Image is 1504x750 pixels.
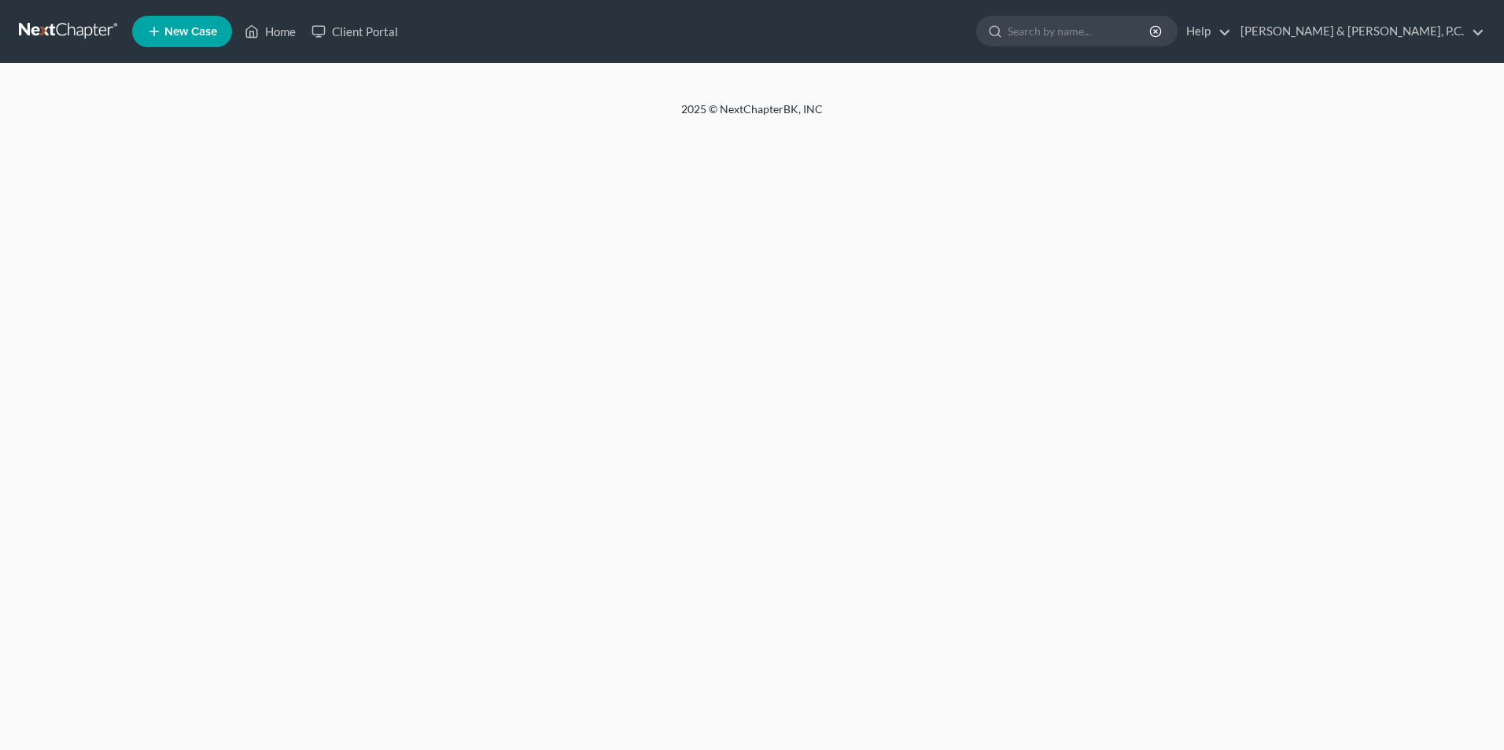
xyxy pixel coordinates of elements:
a: Client Portal [304,17,406,46]
div: 2025 © NextChapterBK, INC [304,101,1200,130]
a: Home [237,17,304,46]
span: New Case [164,26,217,38]
a: Help [1178,17,1231,46]
a: [PERSON_NAME] & [PERSON_NAME], P.C. [1233,17,1484,46]
input: Search by name... [1008,17,1152,46]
